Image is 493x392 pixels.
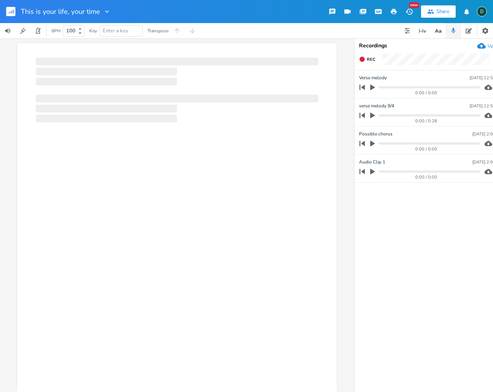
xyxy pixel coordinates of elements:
div: 0:00 / 0:00 [373,91,480,95]
button: Share [421,5,456,18]
button: New [401,5,417,18]
div: 0:00 / 0:00 [373,175,480,179]
button: Rec [356,53,378,65]
span: Enter a key [103,27,128,34]
span: Rec [367,57,375,62]
div: Donna Britton Bukevicz [477,7,487,17]
div: Key [89,28,97,33]
div: New [409,2,419,8]
div: BPM [52,29,60,33]
button: D [477,3,487,20]
span: This is your life, your time [21,8,100,15]
div: Share [436,8,450,15]
span: verse melody 9/4 [359,102,394,110]
span: Possible chorus [359,130,393,138]
div: Transpose [147,28,169,33]
div: 0:00 / 0:28 [373,119,480,123]
span: Verse melody [359,74,387,82]
span: Audio Clip 1 [359,158,385,166]
div: 0:00 / 0:00 [373,147,480,151]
